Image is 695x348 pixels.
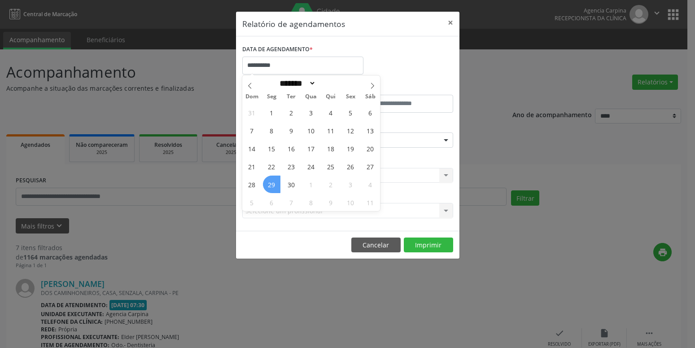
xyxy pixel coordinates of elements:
[263,194,280,211] span: Outubro 6, 2025
[302,176,320,193] span: Outubro 1, 2025
[263,104,280,121] span: Setembro 1, 2025
[350,81,453,95] label: ATÉ
[322,194,340,211] span: Outubro 9, 2025
[242,18,345,30] h5: Relatório de agendamentos
[243,158,261,175] span: Setembro 21, 2025
[342,122,359,139] span: Setembro 12, 2025
[322,158,340,175] span: Setembro 25, 2025
[322,122,340,139] span: Setembro 11, 2025
[362,104,379,121] span: Setembro 6, 2025
[277,79,316,88] select: Month
[322,176,340,193] span: Outubro 2, 2025
[283,140,300,157] span: Setembro 16, 2025
[243,104,261,121] span: Agosto 31, 2025
[262,94,281,100] span: Seg
[342,176,359,193] span: Outubro 3, 2025
[342,140,359,157] span: Setembro 19, 2025
[362,158,379,175] span: Setembro 27, 2025
[242,94,262,100] span: Dom
[362,194,379,211] span: Outubro 11, 2025
[342,194,359,211] span: Outubro 10, 2025
[342,104,359,121] span: Setembro 5, 2025
[283,194,300,211] span: Outubro 7, 2025
[322,104,340,121] span: Setembro 4, 2025
[341,94,360,100] span: Sex
[283,104,300,121] span: Setembro 2, 2025
[342,158,359,175] span: Setembro 26, 2025
[351,238,401,253] button: Cancelar
[283,122,300,139] span: Setembro 9, 2025
[302,104,320,121] span: Setembro 3, 2025
[242,43,313,57] label: DATA DE AGENDAMENTO
[283,176,300,193] span: Setembro 30, 2025
[263,176,280,193] span: Setembro 29, 2025
[322,140,340,157] span: Setembro 18, 2025
[302,194,320,211] span: Outubro 8, 2025
[243,122,261,139] span: Setembro 7, 2025
[243,176,261,193] span: Setembro 28, 2025
[321,94,341,100] span: Qui
[281,94,301,100] span: Ter
[243,140,261,157] span: Setembro 14, 2025
[243,194,261,211] span: Outubro 5, 2025
[283,158,300,175] span: Setembro 23, 2025
[302,140,320,157] span: Setembro 17, 2025
[302,158,320,175] span: Setembro 24, 2025
[263,122,280,139] span: Setembro 8, 2025
[316,79,345,88] input: Year
[441,12,459,34] button: Close
[301,94,321,100] span: Qua
[362,176,379,193] span: Outubro 4, 2025
[302,122,320,139] span: Setembro 10, 2025
[360,94,380,100] span: Sáb
[263,140,280,157] span: Setembro 15, 2025
[404,238,453,253] button: Imprimir
[263,158,280,175] span: Setembro 22, 2025
[362,140,379,157] span: Setembro 20, 2025
[362,122,379,139] span: Setembro 13, 2025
